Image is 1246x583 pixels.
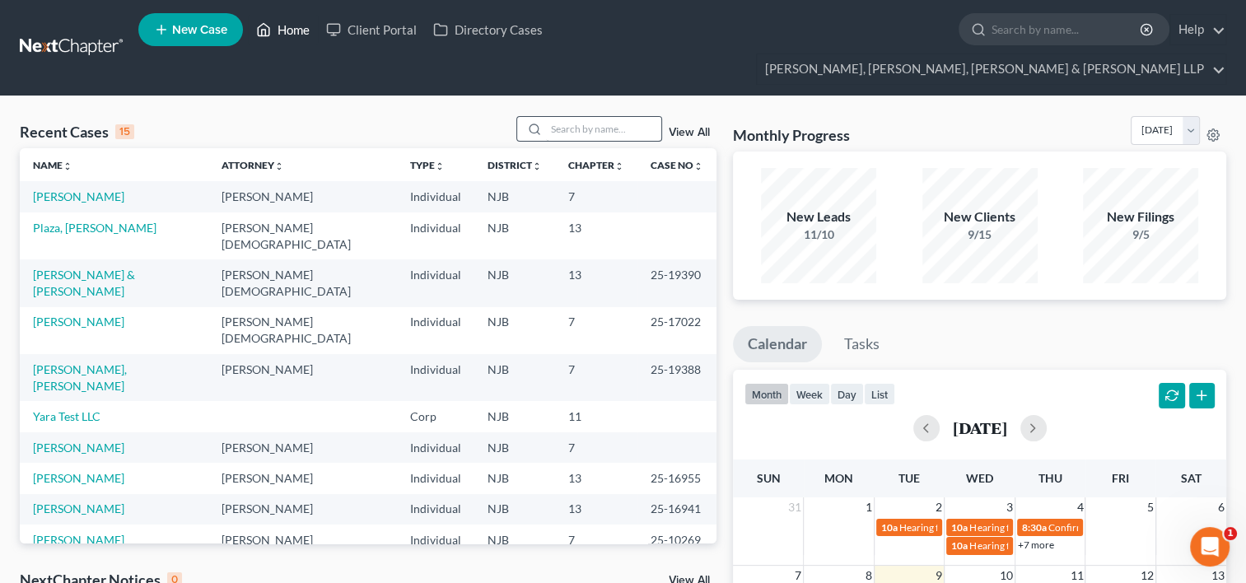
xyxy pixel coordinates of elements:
td: Corp [397,401,474,431]
span: 10a [881,521,898,534]
i: unfold_more [693,161,703,171]
td: 25-10269 [637,525,716,571]
td: NJB [474,432,555,463]
span: 6 [1216,497,1226,517]
a: Typeunfold_more [410,159,445,171]
a: [PERSON_NAME] [33,315,124,329]
input: Search by name... [546,117,661,141]
button: week [789,383,830,405]
span: 4 [1075,497,1085,517]
td: [PERSON_NAME][DEMOGRAPHIC_DATA] [208,259,397,306]
td: [PERSON_NAME][DEMOGRAPHIC_DATA] [208,212,397,259]
span: Hearing for [PERSON_NAME] & [PERSON_NAME] [969,539,1185,552]
a: [PERSON_NAME] [33,501,124,515]
span: 31 [786,497,803,517]
td: [PERSON_NAME][DEMOGRAPHIC_DATA] [208,525,397,571]
span: Wed [966,471,993,485]
span: 10a [951,521,968,534]
span: 2 [934,497,944,517]
td: NJB [474,525,555,571]
div: 9/15 [922,226,1038,243]
a: [PERSON_NAME] [33,533,124,547]
a: +7 more [1018,539,1054,551]
span: 10a [951,539,968,552]
a: Tasks [829,326,894,362]
td: 25-19390 [637,259,716,306]
td: Individual [397,181,474,212]
span: New Case [172,24,227,36]
span: 8:30a [1022,521,1047,534]
a: Districtunfold_more [488,159,542,171]
td: [PERSON_NAME] [208,181,397,212]
a: [PERSON_NAME], [PERSON_NAME] [33,362,127,393]
h3: Monthly Progress [733,125,850,145]
span: Hearing for [PERSON_NAME] [899,521,1028,534]
a: [PERSON_NAME] [33,471,124,485]
i: unfold_more [63,161,72,171]
a: Directory Cases [425,15,551,44]
span: Sun [757,471,781,485]
div: New Clients [922,208,1038,226]
td: 13 [555,259,637,306]
div: Recent Cases [20,122,134,142]
div: 9/5 [1083,226,1198,243]
div: New Leads [761,208,876,226]
a: Plaza, [PERSON_NAME] [33,221,156,235]
a: Home [248,15,318,44]
td: Individual [397,463,474,493]
a: Calendar [733,326,822,362]
td: 7 [555,432,637,463]
span: 3 [1005,497,1015,517]
td: 7 [555,354,637,401]
td: 7 [555,307,637,354]
a: [PERSON_NAME], [PERSON_NAME], [PERSON_NAME] & [PERSON_NAME] LLP [757,54,1225,84]
td: NJB [474,259,555,306]
td: 7 [555,525,637,571]
div: 15 [115,124,134,139]
td: Individual [397,354,474,401]
i: unfold_more [435,161,445,171]
a: Attorneyunfold_more [222,159,284,171]
span: Fri [1112,471,1129,485]
span: 1 [1224,527,1237,540]
td: NJB [474,307,555,354]
td: Individual [397,259,474,306]
td: 7 [555,181,637,212]
a: [PERSON_NAME] [33,441,124,455]
a: [PERSON_NAME] & [PERSON_NAME] [33,268,135,298]
div: New Filings [1083,208,1198,226]
td: Individual [397,307,474,354]
td: 13 [555,463,637,493]
td: 25-16955 [637,463,716,493]
i: unfold_more [532,161,542,171]
td: 25-16941 [637,494,716,525]
a: Client Portal [318,15,425,44]
h2: [DATE] [953,419,1007,436]
td: 13 [555,212,637,259]
i: unfold_more [614,161,624,171]
td: NJB [474,463,555,493]
span: 5 [1146,497,1155,517]
td: NJB [474,212,555,259]
input: Search by name... [992,14,1142,44]
a: Chapterunfold_more [568,159,624,171]
td: Individual [397,494,474,525]
td: [PERSON_NAME] [208,354,397,401]
div: 11/10 [761,226,876,243]
span: 1 [864,497,874,517]
a: Nameunfold_more [33,159,72,171]
a: Help [1170,15,1225,44]
td: NJB [474,401,555,431]
span: Sat [1181,471,1202,485]
td: [PERSON_NAME][DEMOGRAPHIC_DATA] [208,307,397,354]
td: 25-17022 [637,307,716,354]
span: Thu [1038,471,1062,485]
i: unfold_more [274,161,284,171]
a: Case Nounfold_more [651,159,703,171]
td: [PERSON_NAME] [208,463,397,493]
td: 13 [555,494,637,525]
span: Mon [824,471,853,485]
td: NJB [474,181,555,212]
td: NJB [474,354,555,401]
td: Individual [397,432,474,463]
